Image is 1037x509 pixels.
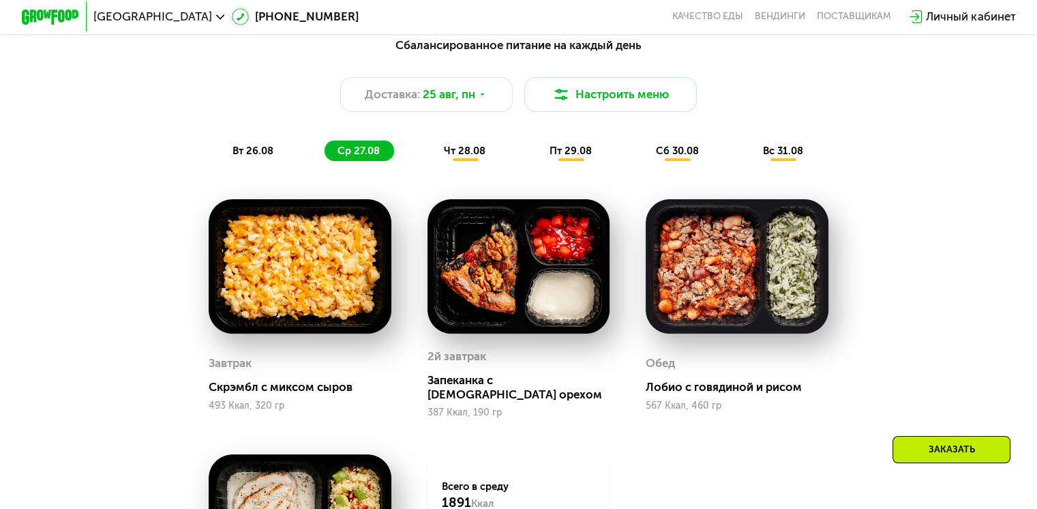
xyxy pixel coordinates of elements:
span: ср 27.08 [337,145,380,157]
div: Запеканка с [DEMOGRAPHIC_DATA] орехом [427,373,621,402]
a: Качество еды [672,11,743,23]
span: вт 26.08 [232,145,273,157]
div: 493 Ккал, 320 гр [209,401,391,411]
button: Настроить меню [524,77,697,112]
div: Обед [646,353,675,375]
span: чт 28.08 [444,145,485,157]
div: Лобио с говядиной и рисом [646,380,839,394]
span: пт 29.08 [550,145,592,157]
div: 387 Ккал, 190 гр [427,407,610,418]
div: Скрэмбл с миксом сыров [209,380,402,394]
div: Заказать [892,436,1010,463]
div: Личный кабинет [926,8,1015,25]
div: 567 Ккал, 460 гр [646,401,828,411]
div: поставщикам [817,11,891,23]
a: [PHONE_NUMBER] [232,8,359,25]
span: 25 авг, пн [423,86,475,103]
div: 2й завтрак [427,346,486,368]
span: сб 30.08 [656,145,699,157]
span: вс 31.08 [763,145,803,157]
div: Завтрак [209,353,252,375]
div: Сбалансированное питание на каждый день [92,36,945,54]
span: [GEOGRAPHIC_DATA] [93,11,212,23]
a: Вендинги [755,11,805,23]
span: Доставка: [365,86,420,103]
